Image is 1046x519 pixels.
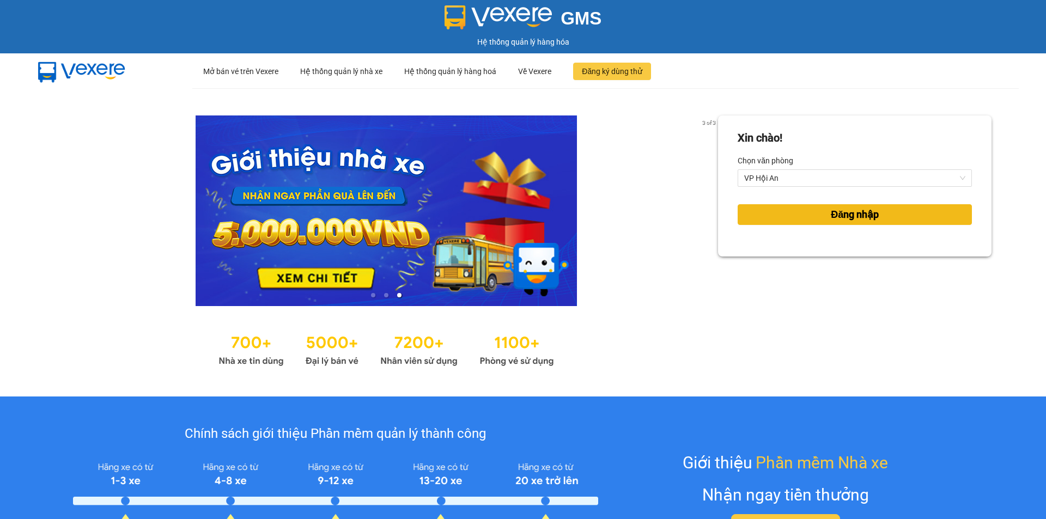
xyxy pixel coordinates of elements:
span: GMS [561,8,601,28]
button: previous slide / item [54,115,70,306]
span: Đăng ký dùng thử [582,65,642,77]
div: Chính sách giới thiệu Phần mềm quản lý thành công [73,424,598,444]
div: Hệ thống quản lý nhà xe [300,54,382,89]
li: slide item 1 [371,293,375,297]
div: Hệ thống quản lý hàng hóa [3,36,1043,48]
img: Statistics.png [218,328,554,369]
li: slide item 2 [384,293,388,297]
span: Phần mềm Nhà xe [756,450,888,475]
span: VP Hội An [744,170,965,186]
div: Xin chào! [738,130,782,146]
p: 3 of 3 [699,115,718,130]
div: Nhận ngay tiền thưởng [702,482,869,508]
button: next slide / item [703,115,718,306]
button: Đăng nhập [738,204,972,225]
label: Chọn văn phòng [738,152,793,169]
a: GMS [445,16,602,25]
img: mbUUG5Q.png [27,53,136,89]
div: Giới thiệu [683,450,888,475]
div: Về Vexere [518,54,551,89]
button: Đăng ký dùng thử [573,63,651,80]
img: logo 2 [445,5,552,29]
div: Mở bán vé trên Vexere [203,54,278,89]
div: Hệ thống quản lý hàng hoá [404,54,496,89]
li: slide item 3 [397,293,402,297]
span: Đăng nhập [831,207,879,222]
